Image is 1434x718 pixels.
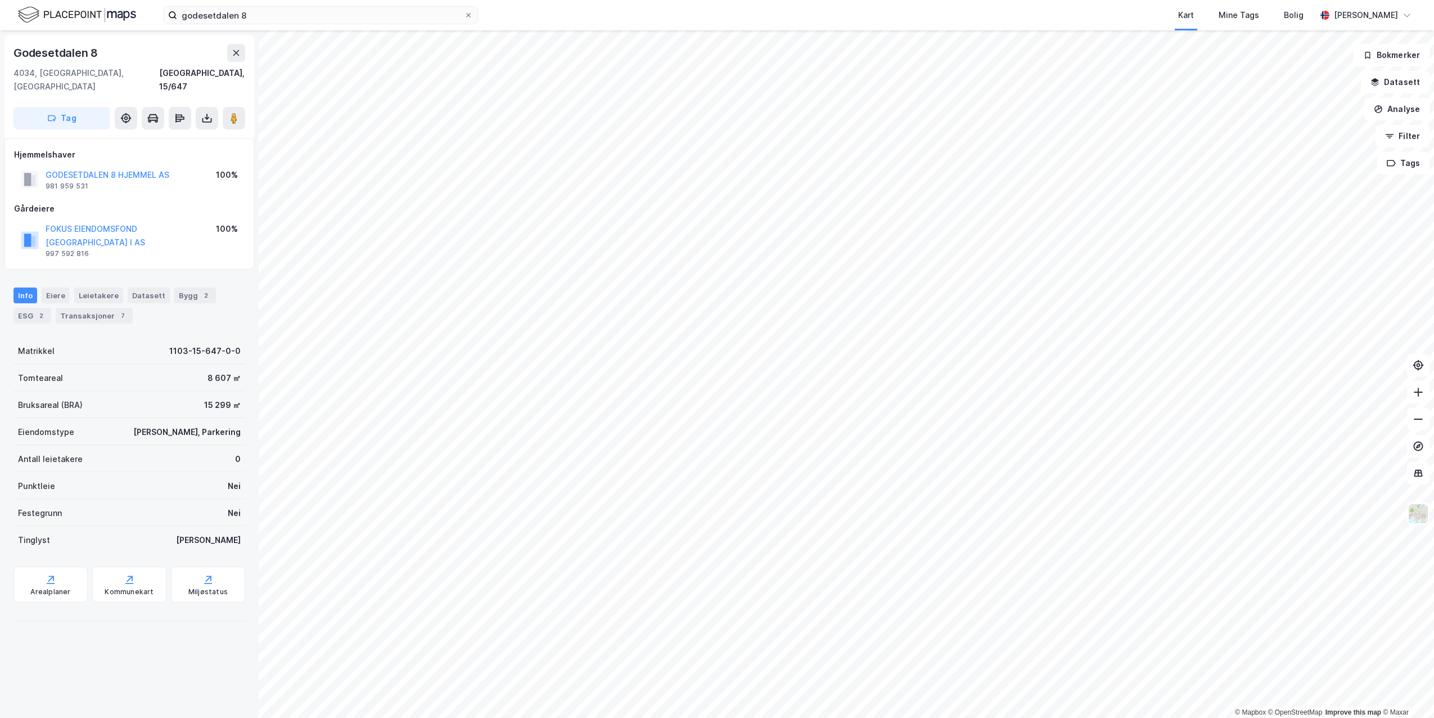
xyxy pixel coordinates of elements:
[35,310,47,321] div: 2
[204,398,241,412] div: 15 299 ㎡
[42,288,70,303] div: Eiere
[159,66,245,93] div: [GEOGRAPHIC_DATA], 15/647
[174,288,216,303] div: Bygg
[18,506,62,520] div: Festegrunn
[18,425,74,439] div: Eiendomstype
[18,398,83,412] div: Bruksareal (BRA)
[208,371,241,385] div: 8 607 ㎡
[1325,708,1381,716] a: Improve this map
[1178,8,1194,22] div: Kart
[117,310,128,321] div: 7
[216,222,238,236] div: 100%
[1361,71,1430,93] button: Datasett
[228,506,241,520] div: Nei
[177,7,464,24] input: Søk på adresse, matrikkel, gårdeiere, leietakere eller personer
[46,249,89,258] div: 997 592 816
[18,533,50,547] div: Tinglyst
[18,479,55,493] div: Punktleie
[188,587,228,596] div: Miljøstatus
[18,452,83,466] div: Antall leietakere
[228,479,241,493] div: Nei
[1354,44,1430,66] button: Bokmerker
[216,168,238,182] div: 100%
[200,290,211,301] div: 2
[176,533,241,547] div: [PERSON_NAME]
[235,452,241,466] div: 0
[74,288,123,303] div: Leietakere
[1235,708,1266,716] a: Mapbox
[169,344,241,358] div: 1103-15-647-0-0
[128,288,170,303] div: Datasett
[1378,664,1434,718] iframe: Chat Widget
[1408,503,1429,524] img: Z
[13,288,37,303] div: Info
[1377,152,1430,174] button: Tags
[1268,708,1323,716] a: OpenStreetMap
[46,182,88,191] div: 981 959 531
[13,66,159,93] div: 4034, [GEOGRAPHIC_DATA], [GEOGRAPHIC_DATA]
[18,371,63,385] div: Tomteareal
[18,344,55,358] div: Matrikkel
[1219,8,1259,22] div: Mine Tags
[13,107,110,129] button: Tag
[14,148,245,161] div: Hjemmelshaver
[1284,8,1304,22] div: Bolig
[1364,98,1430,120] button: Analyse
[1376,125,1430,147] button: Filter
[133,425,241,439] div: [PERSON_NAME], Parkering
[1334,8,1398,22] div: [PERSON_NAME]
[13,308,51,324] div: ESG
[56,308,133,324] div: Transaksjoner
[105,587,154,596] div: Kommunekart
[30,587,70,596] div: Arealplaner
[18,5,136,25] img: logo.f888ab2527a4732fd821a326f86c7f29.svg
[14,202,245,216] div: Gårdeiere
[13,44,100,62] div: Godesetdalen 8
